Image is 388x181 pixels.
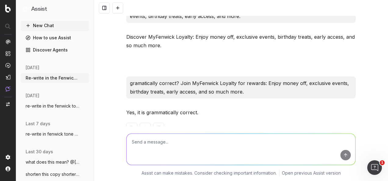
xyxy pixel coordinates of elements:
[26,103,79,109] span: re-write in the fenwick tone of voice:
[26,171,79,177] span: shorten this copy shorter and snappier:
[282,170,341,176] a: Open previous Assist version
[142,170,277,176] p: Assist can make mistakes. Consider checking important information.
[5,75,10,80] img: Studio
[26,65,39,71] span: [DATE]
[367,160,382,175] iframe: Intercom live chat
[23,6,29,12] img: Assist
[5,5,11,12] img: Botify logo
[126,33,356,50] p: Discover MyFenwick Loyalty: Enjoy money off, exclusive events, birthday treats, early access, and...
[5,63,10,68] img: Activation
[26,159,79,165] span: what does this mean? @[PERSON_NAME]-Pepra I'
[5,166,10,171] img: My account
[26,93,39,99] span: [DATE]
[6,102,10,106] img: Switch project
[5,86,10,91] img: Assist
[130,79,352,96] p: gramatically correct? Join MyFenwick Loyalty for rewards: Enjoy money off, exclusive events, birt...
[21,157,89,167] button: what does this mean? @[PERSON_NAME]-Pepra I'
[117,111,123,117] img: Botify assist logo
[21,101,89,111] button: re-write in the fenwick tone of voice:
[21,45,89,55] a: Discover Agents
[31,5,47,13] h1: Assist
[21,21,89,30] button: New Chat
[5,51,10,56] img: Intelligence
[5,39,10,44] img: Analytics
[5,155,10,160] img: Setting
[26,75,79,81] span: Re-write in the Fenwick tone of voice:
[23,5,87,13] button: Assist
[380,160,385,165] span: 1
[21,169,89,179] button: shorten this copy shorter and snappier:
[21,33,89,43] a: How to use Assist
[21,73,89,83] button: Re-write in the Fenwick tone of voice:
[26,131,79,137] span: re-write in fenwick tone of voice: [PERSON_NAME]
[26,149,53,155] span: last 30 days
[26,121,50,127] span: last 7 days
[126,108,356,117] p: Yes, it is grammatically correct.
[21,129,89,139] button: re-write in fenwick tone of voice: [PERSON_NAME]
